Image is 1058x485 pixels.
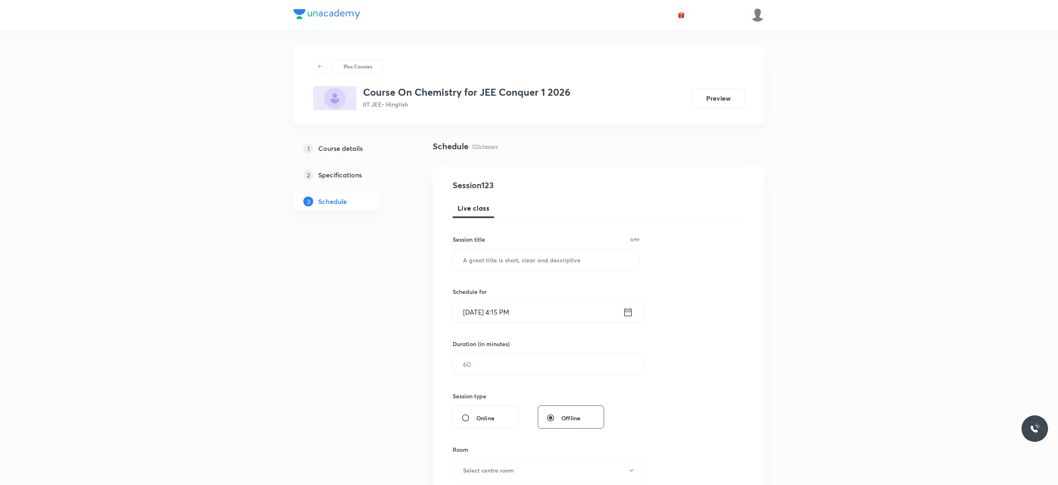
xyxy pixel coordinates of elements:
[453,235,485,244] h6: Session title
[692,88,745,108] button: Preview
[675,8,688,22] button: avatar
[472,142,498,151] p: 122 classes
[453,287,639,296] h6: Schedule for
[293,167,406,183] a: 2Specifications
[458,203,489,213] span: Live class
[318,143,363,153] h5: Course details
[476,414,495,422] span: Online
[293,140,406,157] a: 1Course details
[318,170,362,180] h5: Specifications
[313,86,356,110] img: 2BCF79D9-2009-4A1A-895D-D6092395A7F3_plus.png
[453,354,643,375] input: 60
[561,414,580,422] span: Offline
[363,100,570,109] p: IIT JEE • Hinglish
[453,392,486,400] h6: Session type
[453,445,468,454] h6: Room
[453,179,604,192] h4: Session 123
[293,9,360,21] a: Company Logo
[453,459,645,482] button: Select centre room
[463,466,514,475] h6: Select centre room
[630,238,639,242] p: 0/99
[678,11,685,19] img: avatar
[453,249,639,270] input: A great title is short, clear and descriptive
[453,339,509,348] h6: Duration (in minutes)
[433,140,468,153] h4: Schedule
[751,8,765,22] img: Anuruddha Kumar
[363,86,570,98] h3: Course On Chemistry for JEE Conquer 1 2026
[1030,424,1040,434] img: ttu
[303,170,313,180] p: 2
[303,143,313,153] p: 1
[303,196,313,206] p: 3
[293,9,360,19] img: Company Logo
[344,63,372,70] p: Plus Courses
[318,196,347,206] h5: Schedule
